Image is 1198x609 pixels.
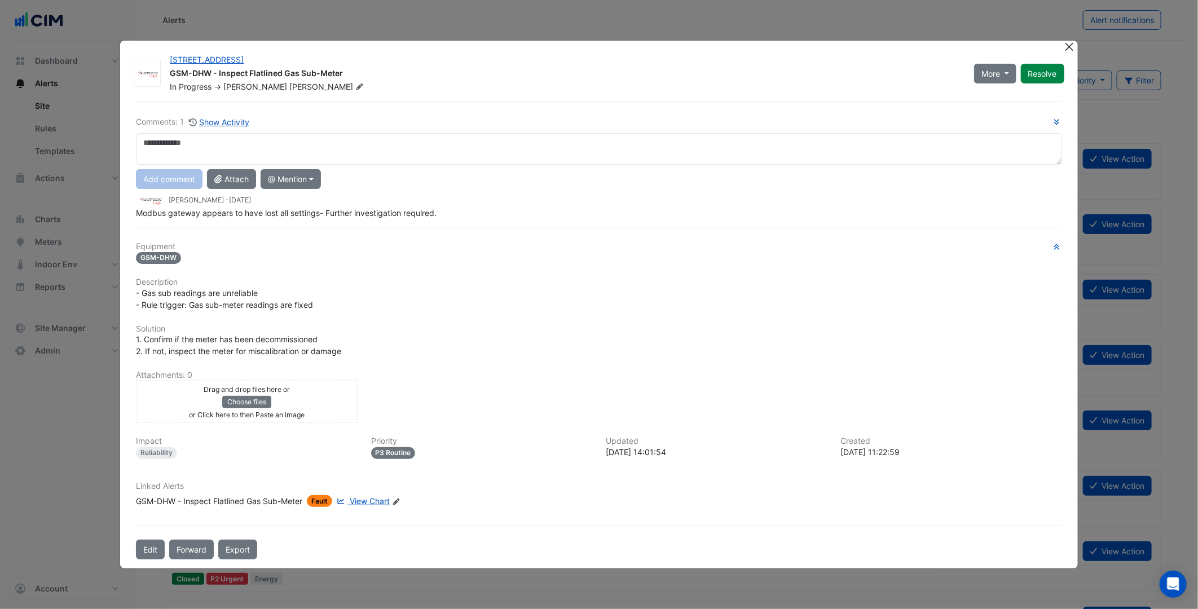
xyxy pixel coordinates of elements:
h6: Updated [606,436,827,446]
h6: Impact [136,436,357,446]
div: GSM-DHW - Inspect Flatlined Gas Sub-Meter [136,495,302,507]
div: Comments: 1 [136,116,250,129]
div: Reliability [136,447,177,459]
a: View Chart [334,495,390,507]
span: [PERSON_NAME] [223,82,287,91]
div: [DATE] 14:01:54 [606,446,827,458]
span: [PERSON_NAME] [289,81,366,92]
span: 2025-09-18 14:01:54 [229,196,251,204]
span: GSM-DHW [136,252,181,264]
span: - Gas sub readings are unreliable - Rule trigger: Gas sub-meter readings are fixed [136,288,313,310]
span: In Progress [170,82,212,91]
a: [STREET_ADDRESS] [170,55,244,64]
button: More [974,64,1016,83]
small: Drag and drop files here or [204,385,290,394]
span: -> [214,82,221,91]
button: @ Mention [261,169,321,189]
button: Edit [136,540,165,559]
h6: Created [840,436,1062,446]
a: Export [218,540,257,559]
span: More [981,68,1000,80]
span: View Chart [350,496,390,506]
h6: Attachments: 0 [136,370,1062,380]
h6: Linked Alerts [136,482,1062,491]
fa-icon: Edit Linked Alerts [392,497,400,506]
h6: Solution [136,324,1062,334]
button: Choose files [222,396,271,408]
span: 1. Confirm if the meter has been decommissioned 2. If not, inspect the meter for miscalibration o... [136,334,341,356]
button: Attach [207,169,256,189]
button: Resolve [1021,64,1064,83]
span: Fault [307,495,332,507]
small: [PERSON_NAME] - [169,195,251,205]
div: GSM-DHW - Inspect Flatlined Gas Sub-Meter [170,68,961,81]
div: P3 Routine [371,447,416,459]
img: Automated Logic [136,194,164,206]
img: Automated Logic [134,68,160,80]
button: Show Activity [188,116,250,129]
button: Forward [169,540,214,559]
h6: Priority [371,436,592,446]
div: Open Intercom Messenger [1160,571,1187,598]
small: or Click here to then Paste an image [189,411,305,419]
div: [DATE] 11:22:59 [840,446,1062,458]
h6: Equipment [136,242,1062,251]
button: Close [1064,41,1076,52]
h6: Description [136,277,1062,287]
span: Modbus gateway appears to have lost all settings- Further investigation required. [136,208,437,218]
